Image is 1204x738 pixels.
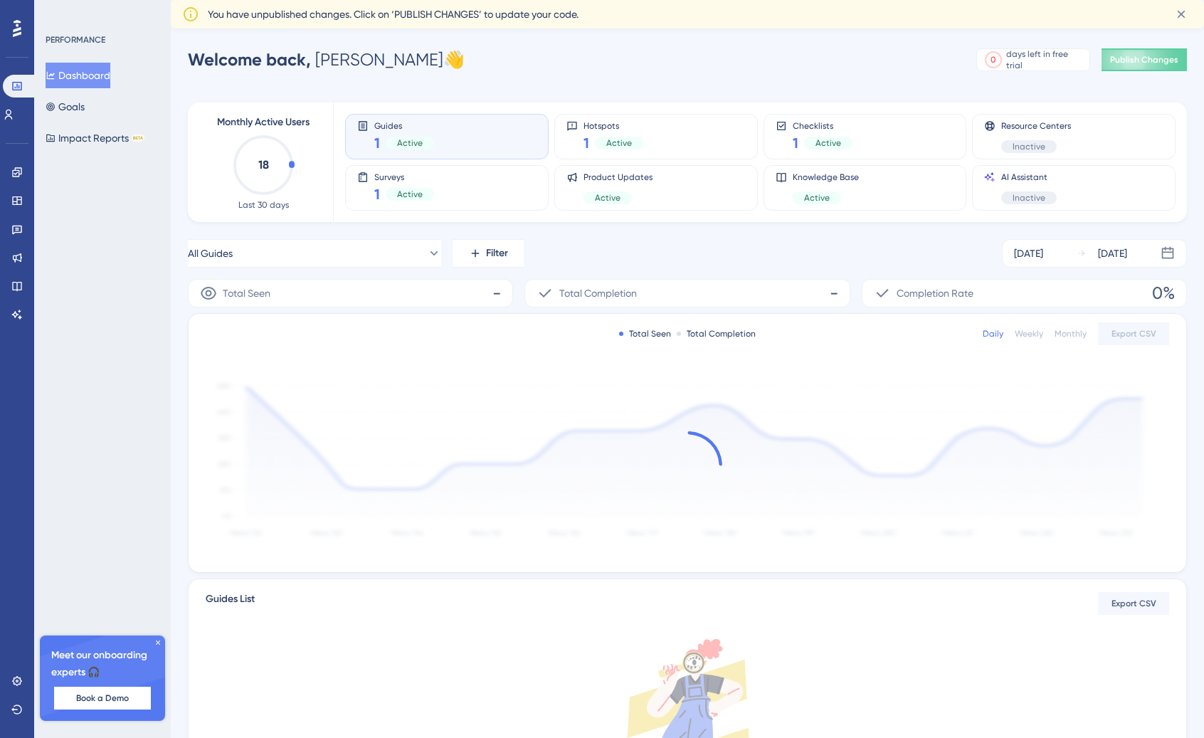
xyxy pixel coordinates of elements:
span: Active [595,192,621,204]
span: 1 [793,133,798,153]
span: Active [397,137,423,149]
div: Weekly [1015,328,1043,339]
span: Monthly Active Users [217,114,310,131]
span: Active [804,192,830,204]
span: Hotspots [583,120,643,130]
span: Completion Rate [897,285,973,302]
div: Monthly [1055,328,1087,339]
span: Active [606,137,632,149]
span: Active [815,137,841,149]
div: BETA [132,135,144,142]
span: Meet our onboarding experts 🎧 [51,647,154,681]
span: Inactive [1013,141,1045,152]
text: 18 [258,158,269,172]
span: 1 [374,133,380,153]
span: 1 [374,184,380,204]
div: 0 [991,54,996,65]
span: Surveys [374,172,434,181]
span: Inactive [1013,192,1045,204]
span: Book a Demo [76,692,129,704]
span: Export CSV [1111,598,1156,609]
span: Knowledge Base [793,172,859,183]
span: 1 [583,133,589,153]
span: Active [397,189,423,200]
span: AI Assistant [1001,172,1057,183]
span: 0% [1152,282,1175,305]
button: All Guides [188,239,441,268]
div: Daily [983,328,1003,339]
span: All Guides [188,245,233,262]
span: Publish Changes [1110,54,1178,65]
button: Goals [46,94,85,120]
span: Total Completion [559,285,637,302]
div: Total Seen [619,328,671,339]
span: Welcome back, [188,49,311,70]
span: Last 30 days [238,199,289,211]
span: Total Seen [223,285,270,302]
span: - [830,282,838,305]
span: Product Updates [583,172,653,183]
button: Export CSV [1098,592,1169,615]
span: You have unpublished changes. Click on ‘PUBLISH CHANGES’ to update your code. [208,6,579,23]
button: Filter [453,239,524,268]
span: Guides List [206,591,255,616]
button: Impact ReportsBETA [46,125,144,151]
span: Checklists [793,120,852,130]
span: Guides [374,120,434,130]
div: [DATE] [1098,245,1127,262]
button: Book a Demo [54,687,151,710]
div: days left in free trial [1006,48,1085,71]
button: Dashboard [46,63,110,88]
span: - [492,282,501,305]
span: Filter [486,245,508,262]
div: Total Completion [677,328,756,339]
span: Resource Centers [1001,120,1071,132]
button: Publish Changes [1102,48,1187,71]
div: [DATE] [1014,245,1043,262]
div: PERFORMANCE [46,34,105,46]
div: [PERSON_NAME] 👋 [188,48,465,71]
button: Export CSV [1098,322,1169,345]
span: Export CSV [1111,328,1156,339]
